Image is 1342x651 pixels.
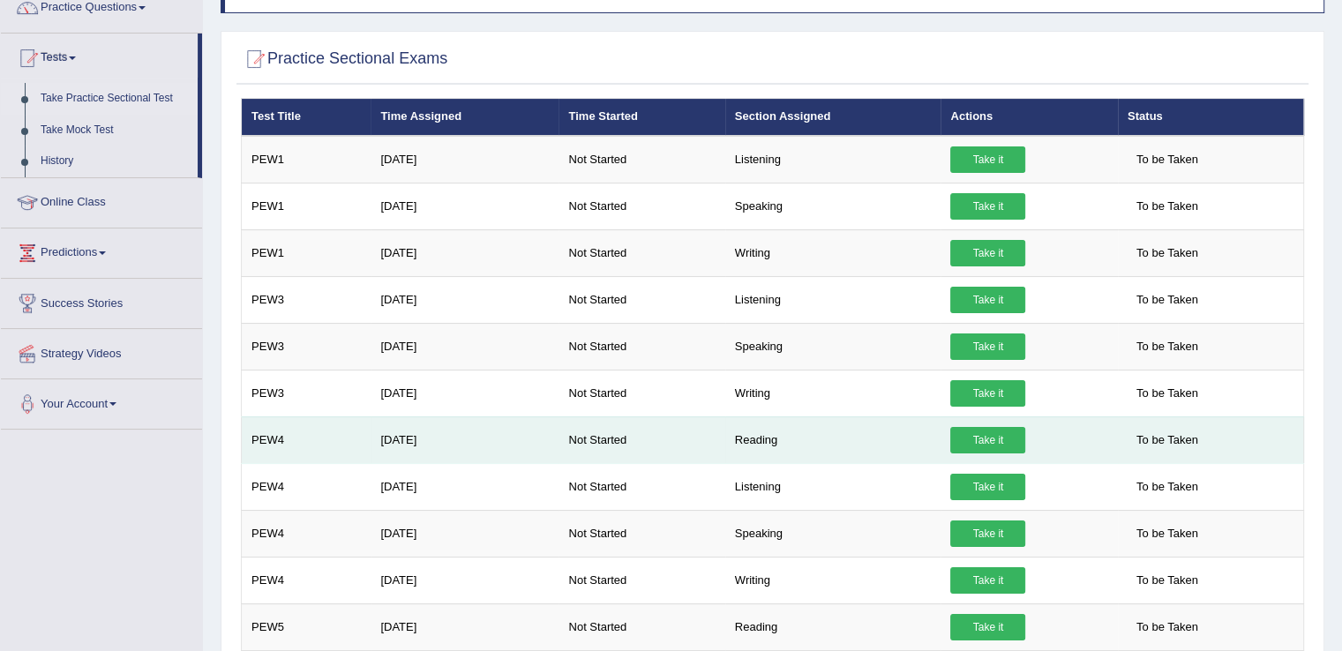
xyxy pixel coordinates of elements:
[559,183,724,229] td: Not Started
[725,370,941,416] td: Writing
[1,34,198,78] a: Tests
[242,416,371,463] td: PEW4
[242,183,371,229] td: PEW1
[1128,146,1207,173] span: To be Taken
[725,136,941,183] td: Listening
[950,380,1025,407] a: Take it
[725,510,941,557] td: Speaking
[371,603,559,650] td: [DATE]
[950,520,1025,547] a: Take it
[371,229,559,276] td: [DATE]
[950,240,1025,266] a: Take it
[1,379,202,423] a: Your Account
[725,229,941,276] td: Writing
[1,228,202,273] a: Predictions
[559,557,724,603] td: Not Started
[725,99,941,136] th: Section Assigned
[559,416,724,463] td: Not Started
[242,276,371,323] td: PEW3
[1128,520,1207,547] span: To be Taken
[559,603,724,650] td: Not Started
[242,370,371,416] td: PEW3
[371,370,559,416] td: [DATE]
[371,99,559,136] th: Time Assigned
[559,229,724,276] td: Not Started
[371,136,559,183] td: [DATE]
[242,99,371,136] th: Test Title
[1128,193,1207,220] span: To be Taken
[950,427,1025,453] a: Take it
[559,323,724,370] td: Not Started
[1128,380,1207,407] span: To be Taken
[1,329,202,373] a: Strategy Videos
[33,115,198,146] a: Take Mock Test
[559,99,724,136] th: Time Started
[1128,240,1207,266] span: To be Taken
[559,370,724,416] td: Not Started
[371,183,559,229] td: [DATE]
[559,510,724,557] td: Not Started
[1128,474,1207,500] span: To be Taken
[950,287,1025,313] a: Take it
[242,229,371,276] td: PEW1
[241,46,447,72] h2: Practice Sectional Exams
[725,557,941,603] td: Writing
[725,416,941,463] td: Reading
[950,614,1025,640] a: Take it
[559,276,724,323] td: Not Started
[1,279,202,323] a: Success Stories
[950,567,1025,594] a: Take it
[242,463,371,510] td: PEW4
[950,333,1025,360] a: Take it
[33,83,198,115] a: Take Practice Sectional Test
[725,183,941,229] td: Speaking
[1128,287,1207,313] span: To be Taken
[371,463,559,510] td: [DATE]
[725,276,941,323] td: Listening
[1128,567,1207,594] span: To be Taken
[242,603,371,650] td: PEW5
[950,146,1025,173] a: Take it
[725,463,941,510] td: Listening
[371,416,559,463] td: [DATE]
[559,463,724,510] td: Not Started
[371,557,559,603] td: [DATE]
[1128,427,1207,453] span: To be Taken
[950,474,1025,500] a: Take it
[371,510,559,557] td: [DATE]
[950,193,1025,220] a: Take it
[725,323,941,370] td: Speaking
[242,510,371,557] td: PEW4
[1118,99,1304,136] th: Status
[242,557,371,603] td: PEW4
[371,323,559,370] td: [DATE]
[1128,333,1207,360] span: To be Taken
[33,146,198,177] a: History
[941,99,1117,136] th: Actions
[1,178,202,222] a: Online Class
[242,136,371,183] td: PEW1
[371,276,559,323] td: [DATE]
[242,323,371,370] td: PEW3
[559,136,724,183] td: Not Started
[1128,614,1207,640] span: To be Taken
[725,603,941,650] td: Reading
